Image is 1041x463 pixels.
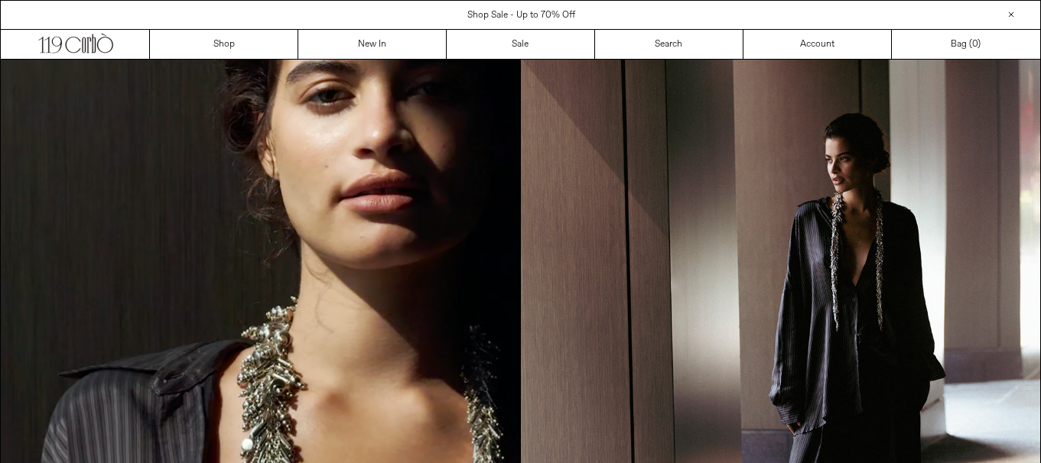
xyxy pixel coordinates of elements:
span: ) [972,37,981,51]
a: Bag () [892,30,1040,59]
a: New In [298,30,447,59]
a: Shop [150,30,298,59]
a: Account [743,30,892,59]
a: Search [595,30,743,59]
a: Sale [447,30,595,59]
a: Shop Sale - Up to 70% Off [467,9,575,21]
span: 0 [972,38,978,50]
